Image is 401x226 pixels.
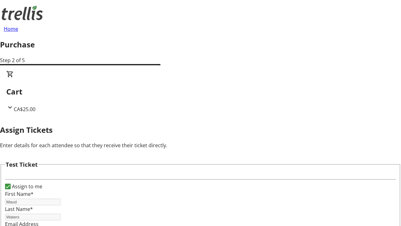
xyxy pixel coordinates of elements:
label: Last Name* [5,206,33,213]
label: Assign to me [11,183,42,190]
h3: Test Ticket [6,160,38,169]
label: First Name* [5,191,34,197]
div: CartCA$25.00 [6,70,395,113]
h2: Cart [6,86,395,97]
span: CA$25.00 [14,106,35,113]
